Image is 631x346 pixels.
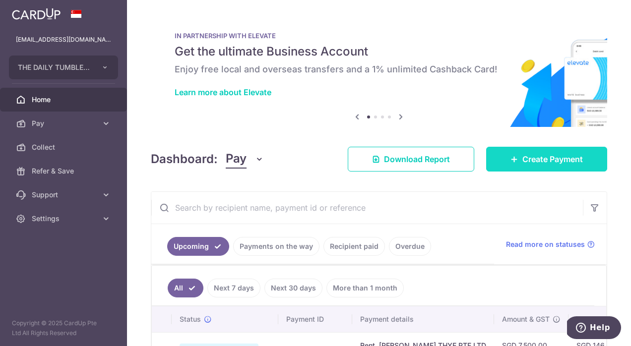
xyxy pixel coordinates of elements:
[506,239,595,249] a: Read more on statuses
[16,35,111,45] p: [EMAIL_ADDRESS][DOMAIN_NAME]
[506,239,585,249] span: Read more on statuses
[12,8,61,20] img: CardUp
[180,314,201,324] span: Status
[18,62,91,72] span: THE DAILY TUMBLE PTE. LTD.
[175,32,583,40] p: IN PARTNERSHIP WITH ELEVATE
[32,166,97,176] span: Refer & Save
[32,118,97,128] span: Pay
[389,237,431,256] a: Overdue
[175,63,583,75] h6: Enjoy free local and overseas transfers and a 1% unlimited Cashback Card!
[264,279,322,297] a: Next 30 days
[226,150,247,169] span: Pay
[167,237,229,256] a: Upcoming
[522,153,583,165] span: Create Payment
[175,44,583,59] h5: Get the ultimate Business Account
[32,214,97,224] span: Settings
[175,87,271,97] a: Learn more about Elevate
[151,150,218,168] h4: Dashboard:
[278,306,352,332] th: Payment ID
[502,314,550,324] span: Amount & GST
[352,306,494,332] th: Payment details
[226,150,264,169] button: Pay
[233,237,319,256] a: Payments on the way
[384,153,450,165] span: Download Report
[576,314,614,324] span: CardUp fee
[168,279,203,297] a: All
[207,279,260,297] a: Next 7 days
[32,142,97,152] span: Collect
[326,279,404,297] a: More than 1 month
[151,192,583,224] input: Search by recipient name, payment id or reference
[323,237,385,256] a: Recipient paid
[9,56,118,79] button: THE DAILY TUMBLE PTE. LTD.
[567,316,621,341] iframe: Opens a widget where you can find more information
[486,147,607,172] a: Create Payment
[32,190,97,200] span: Support
[151,16,607,127] img: Renovation banner
[32,95,97,105] span: Home
[348,147,474,172] a: Download Report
